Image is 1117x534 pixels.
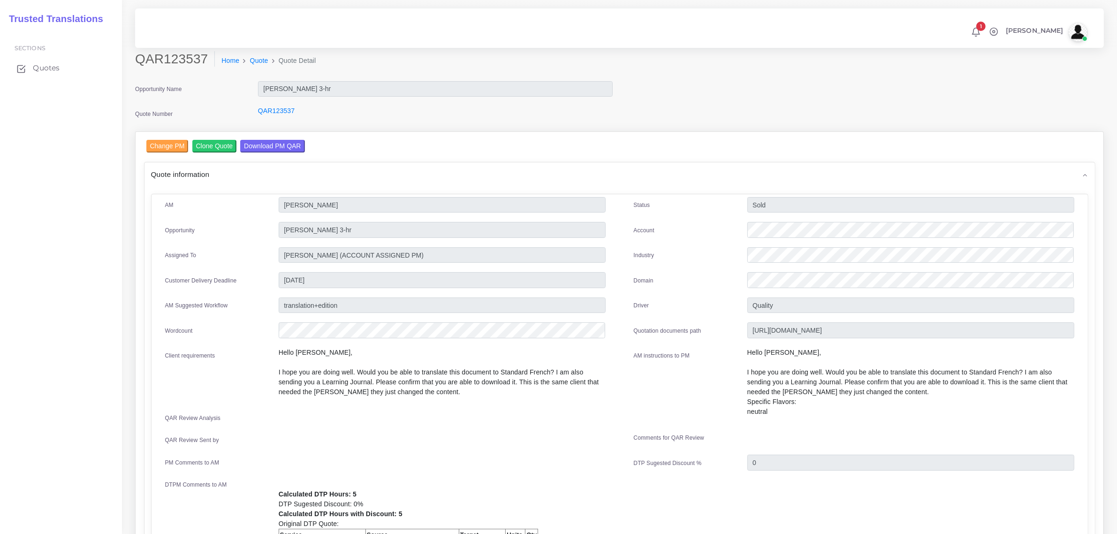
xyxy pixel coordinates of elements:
input: Clone Quote [192,140,237,153]
label: DTP Sugested Discount % [634,459,702,467]
h2: Trusted Translations [2,13,103,24]
span: Sections [15,45,46,52]
label: Driver [634,301,649,310]
b: Calculated DTP Hours: 5 [279,490,357,498]
label: QAR Review Sent by [165,436,219,444]
label: Customer Delivery Deadline [165,276,237,285]
label: Opportunity Name [135,85,182,93]
input: Download PM QAR [240,140,304,153]
h2: QAR123537 [135,51,215,67]
a: Home [221,56,239,66]
span: 1 [976,22,986,31]
label: Comments for QAR Review [634,434,704,442]
label: Opportunity [165,226,195,235]
p: Hello [PERSON_NAME], I hope you are doing well. Would you be able to translate this document to S... [279,348,606,397]
label: Quotation documents path [634,327,701,335]
div: Quote information [144,162,1095,186]
a: Quotes [7,58,115,78]
label: DTPM Comments to AM [165,481,227,489]
label: PM Comments to AM [165,458,220,467]
input: pm [279,247,606,263]
label: AM [165,201,174,209]
span: [PERSON_NAME] [1006,27,1064,34]
label: Status [634,201,650,209]
label: AM instructions to PM [634,351,690,360]
label: Quote Number [135,110,173,118]
label: Domain [634,276,653,285]
label: Client requirements [165,351,215,360]
li: Quote Detail [268,56,316,66]
label: Wordcount [165,327,193,335]
p: Hello [PERSON_NAME], I hope you are doing well. Would you be able to translate this document to S... [747,348,1074,417]
span: Quote information [151,169,210,180]
label: QAR Review Analysis [165,414,221,422]
label: AM Suggested Workflow [165,301,228,310]
a: Quote [250,56,268,66]
label: Account [634,226,654,235]
a: QAR123537 [258,107,295,114]
a: 1 [968,27,984,37]
label: Industry [634,251,654,259]
b: Calculated DTP Hours with Discount: 5 [279,510,403,518]
a: Trusted Translations [2,11,103,27]
a: [PERSON_NAME]avatar [1001,23,1091,41]
span: Quotes [33,63,60,73]
input: Change PM [146,140,189,153]
img: avatar [1069,23,1087,41]
label: Assigned To [165,251,197,259]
